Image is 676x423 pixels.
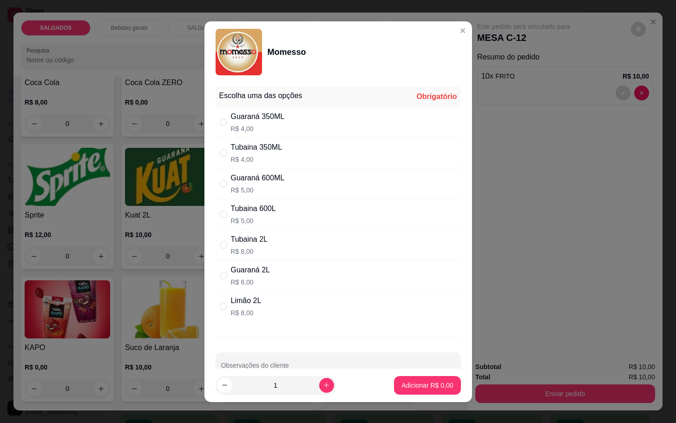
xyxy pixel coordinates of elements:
div: Tubaina 350ML [231,142,282,153]
p: Adicionar R$ 0,00 [401,381,453,390]
button: increase-product-quantity [319,378,334,393]
div: Tubaina 2L [231,234,268,245]
img: product-image [216,29,262,75]
button: Close [455,23,470,38]
div: Escolha uma das opções [219,90,302,101]
button: Adicionar R$ 0,00 [394,376,460,395]
div: Limão 2L [231,295,262,306]
p: R$ 8,00 [231,247,268,256]
div: Guaraná 350ML [231,111,285,122]
div: Guaraná 600ML [231,172,285,184]
p: R$ 4,00 [231,124,285,133]
div: Guaraná 2L [231,264,270,276]
div: Momesso [268,46,306,59]
p: R$ 4,00 [231,155,282,164]
p: R$ 8,00 [231,308,262,317]
div: Obrigatório [416,91,457,102]
p: R$ 5,00 [231,185,285,195]
input: Observações do cliente [221,364,455,374]
div: Tubaina 600L [231,203,276,214]
button: decrease-product-quantity [217,378,232,393]
p: R$ 8,00 [231,278,270,287]
p: R$ 5,00 [231,216,276,225]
